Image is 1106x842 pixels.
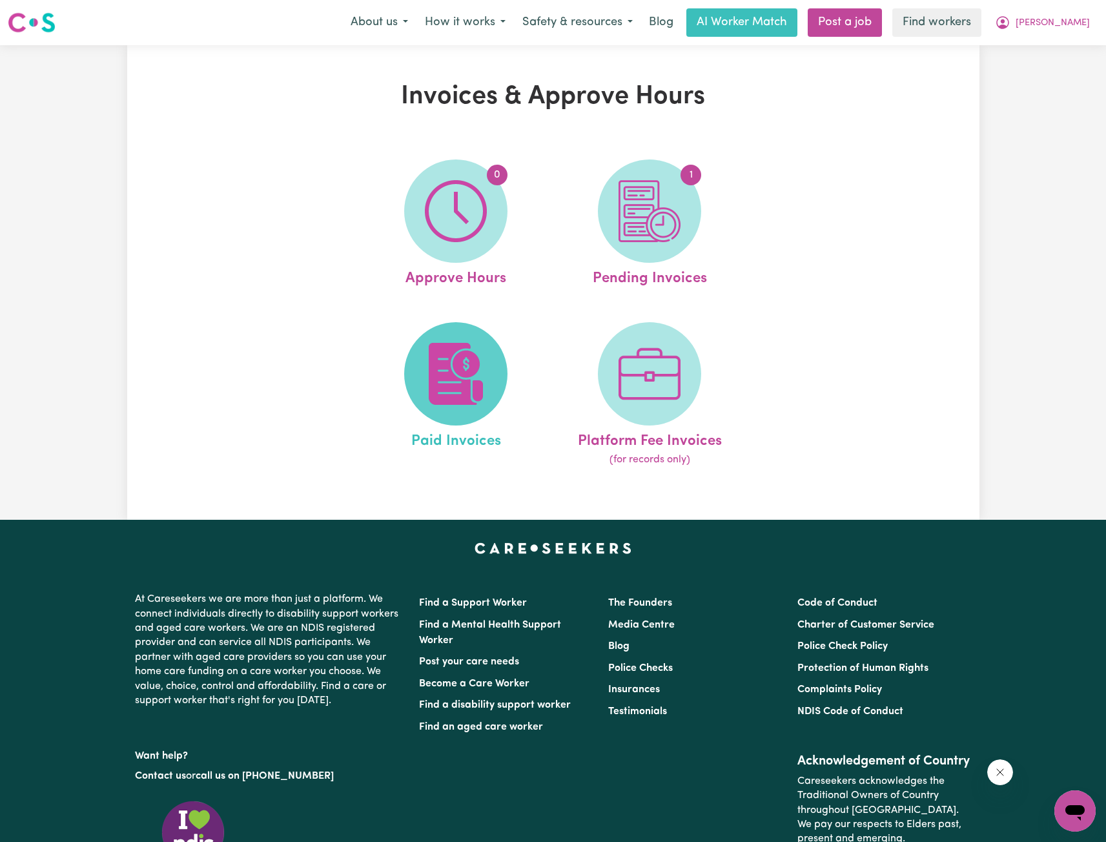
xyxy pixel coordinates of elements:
[686,8,797,37] a: AI Worker Match
[797,620,934,630] a: Charter of Customer Service
[342,9,416,36] button: About us
[608,706,667,717] a: Testimonials
[135,744,404,763] p: Want help?
[416,9,514,36] button: How it works
[419,598,527,608] a: Find a Support Worker
[419,679,529,689] a: Become a Care Worker
[419,722,543,732] a: Find an aged care worker
[892,8,981,37] a: Find workers
[608,641,630,652] a: Blog
[405,263,506,290] span: Approve Hours
[363,159,549,290] a: Approve Hours
[608,663,673,673] a: Police Checks
[8,9,78,19] span: Need any help?
[411,426,501,453] span: Paid Invoices
[196,771,334,781] a: call us on [PHONE_NUMBER]
[135,771,186,781] a: Contact us
[419,657,519,667] a: Post your care needs
[135,764,404,788] p: or
[277,81,830,112] h1: Invoices & Approve Hours
[8,8,56,37] a: Careseekers logo
[608,620,675,630] a: Media Centre
[797,684,882,695] a: Complaints Policy
[557,159,742,290] a: Pending Invoices
[808,8,882,37] a: Post a job
[641,8,681,37] a: Blog
[1054,790,1096,832] iframe: Button to launch messaging window
[797,754,971,769] h2: Acknowledgement of Country
[609,452,690,467] span: (for records only)
[797,706,903,717] a: NDIS Code of Conduct
[475,543,631,553] a: Careseekers home page
[8,11,56,34] img: Careseekers logo
[608,598,672,608] a: The Founders
[419,620,561,646] a: Find a Mental Health Support Worker
[419,700,571,710] a: Find a disability support worker
[797,641,888,652] a: Police Check Policy
[135,587,404,713] p: At Careseekers we are more than just a platform. We connect individuals directly to disability su...
[987,759,1013,785] iframe: Close message
[681,165,701,185] span: 1
[1016,16,1090,30] span: [PERSON_NAME]
[593,263,707,290] span: Pending Invoices
[797,663,928,673] a: Protection of Human Rights
[608,684,660,695] a: Insurances
[557,322,742,468] a: Platform Fee Invoices(for records only)
[797,598,877,608] a: Code of Conduct
[514,9,641,36] button: Safety & resources
[487,165,507,185] span: 0
[987,9,1098,36] button: My Account
[363,322,549,468] a: Paid Invoices
[578,426,722,453] span: Platform Fee Invoices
